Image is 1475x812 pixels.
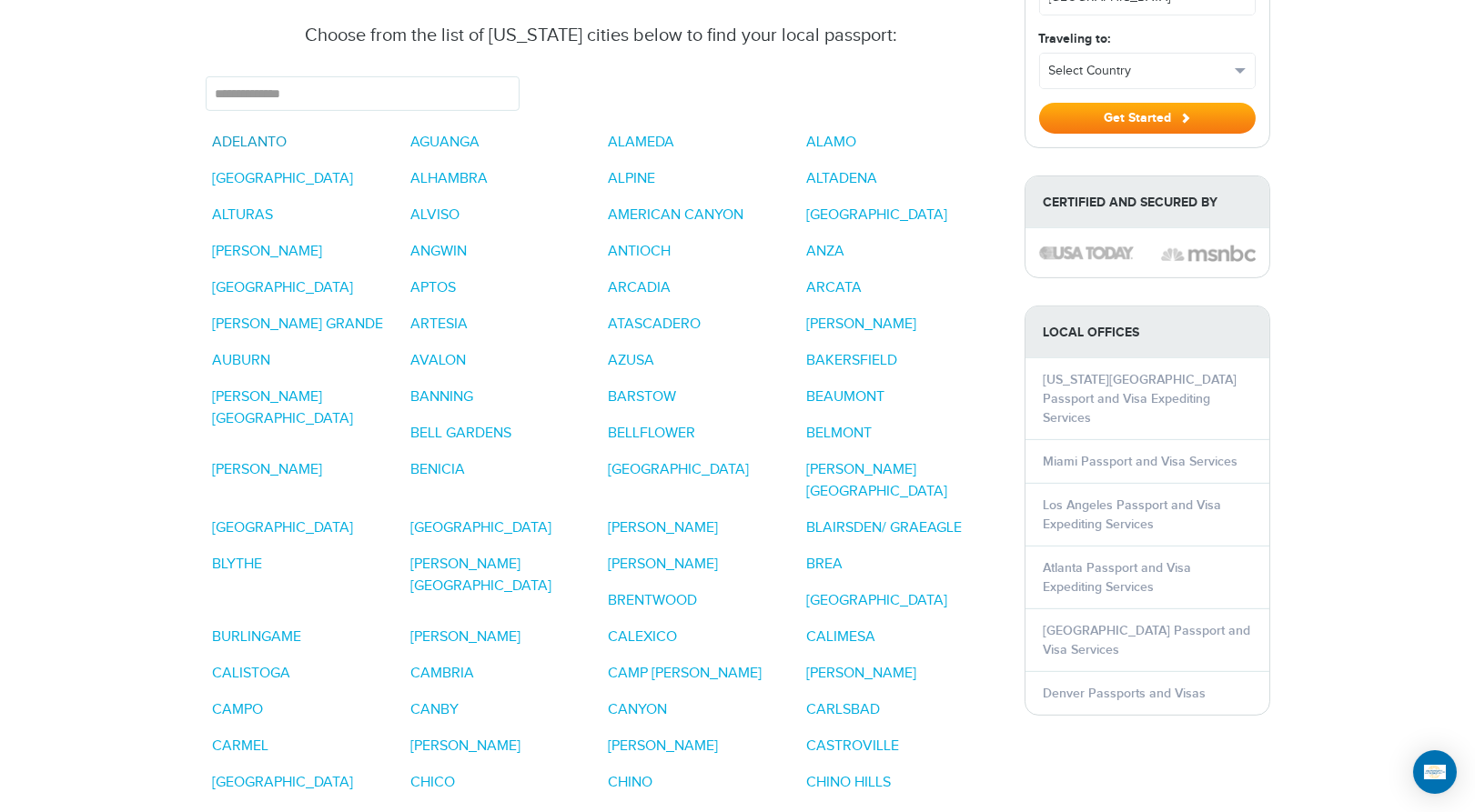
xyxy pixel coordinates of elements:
[213,665,291,682] a: CALISTOGA
[609,170,656,187] a: ALPINE
[609,316,702,333] a: ATASCADERO
[806,388,884,406] a: BEAUMONT
[1044,454,1238,469] a: Miami Passport and Visa Services
[806,628,875,646] a: CALIMESA
[410,279,456,296] a: APTOS
[410,519,551,536] a: [GEOGRAPHIC_DATA]
[609,388,677,406] a: BARSTOW
[806,737,899,755] a: CASTROVILLE
[806,665,916,682] a: [PERSON_NAME]
[213,461,323,478] a: [PERSON_NAME]
[806,170,877,187] a: ALTADENA
[410,701,459,718] a: CANBY
[410,352,466,369] a: AVALON
[806,279,862,296] a: ARCATA
[609,701,668,718] a: CANYON
[1039,29,1111,48] label: Traveling to:
[806,461,947,500] a: [PERSON_NAME][GEOGRAPHIC_DATA]
[410,556,551,595] a: [PERSON_NAME][GEOGRAPHIC_DATA]
[410,388,473,406] a: BANNING
[609,737,719,755] a: [PERSON_NAME]
[806,701,880,718] a: CARLSBAD
[410,170,488,187] a: ALHAMBRA
[410,774,455,791] a: CHICO
[806,425,872,442] a: BELMONT
[806,519,962,536] a: BLAIRSDEN/ GRAEAGLE
[1044,497,1222,532] a: Los Angeles Passport and Visa Expediting Services
[410,316,468,333] a: ARTESIA
[410,665,474,682] a: CAMBRIA
[806,592,947,609] a: [GEOGRAPHIC_DATA]
[410,134,480,151] a: AGUANGA
[1044,372,1238,426] a: [US_STATE][GEOGRAPHIC_DATA] Passport and Visa Expediting Services
[609,519,719,536] a: [PERSON_NAME]
[806,134,856,151] a: ALAMO
[1044,686,1207,701] a: Denver Passports and Visas
[609,556,719,573] a: [PERSON_NAME]
[609,461,750,478] a: [GEOGRAPHIC_DATA]
[213,737,269,755] a: CARMEL
[806,316,916,333] a: [PERSON_NAME]
[213,316,384,333] a: [PERSON_NAME] GRANDE
[806,774,891,791] a: CHINO HILLS
[806,556,843,573] a: BREA
[609,134,675,151] a: ALAMEDA
[609,352,655,369] a: AZUSA
[609,628,678,646] a: CALEXICO
[213,519,354,536] a: [GEOGRAPHIC_DATA]
[213,279,354,296] a: [GEOGRAPHIC_DATA]
[213,170,354,187] a: [GEOGRAPHIC_DATA]
[213,206,274,224] a: ALTURAS
[213,134,288,151] a: ADELANTO
[213,352,271,369] a: AUBURN
[219,22,984,49] div: Choose from the list of [US_STATE] cities below to find your local passport:
[1025,176,1269,228] strong: Certified and Secured by
[410,425,511,442] a: BELL GARDENS
[609,425,696,442] a: BELLFLOWER
[213,556,263,573] a: BLYTHE
[213,774,354,791] a: [GEOGRAPHIC_DATA]
[609,206,744,224] a: AMERICAN CANYON
[609,243,672,260] a: ANTIOCH
[1044,623,1251,657] a: [GEOGRAPHIC_DATA] Passport and Visa Services
[1039,246,1134,259] img: image description
[1161,243,1256,265] img: image description
[1413,750,1457,794] div: Open Intercom Messenger
[609,592,698,609] a: BRENTWOOD
[1049,62,1229,80] span: Select Country
[410,243,467,260] a: ANGWIN
[410,461,465,478] a: BENICIA
[213,388,354,427] a: [PERSON_NAME][GEOGRAPHIC_DATA]
[1044,560,1192,595] a: Atlanta Passport and Visa Expediting Services
[410,206,460,224] a: ALVISO
[806,352,897,369] a: BAKERSFIELD
[410,628,520,646] a: [PERSON_NAME]
[806,243,844,260] a: ANZA
[609,279,672,296] a: ARCADIA
[213,243,323,260] a: [PERSON_NAME]
[1040,54,1255,88] button: Select Country
[609,665,763,682] a: CAMP [PERSON_NAME]
[410,737,520,755] a: [PERSON_NAME]
[806,206,947,224] a: [GEOGRAPHIC_DATA]
[1025,306,1269,358] strong: LOCAL OFFICES
[213,628,302,646] a: BURLINGAME
[609,774,653,791] a: CHINO
[1039,103,1256,134] button: Get Started
[213,701,264,718] a: CAMPO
